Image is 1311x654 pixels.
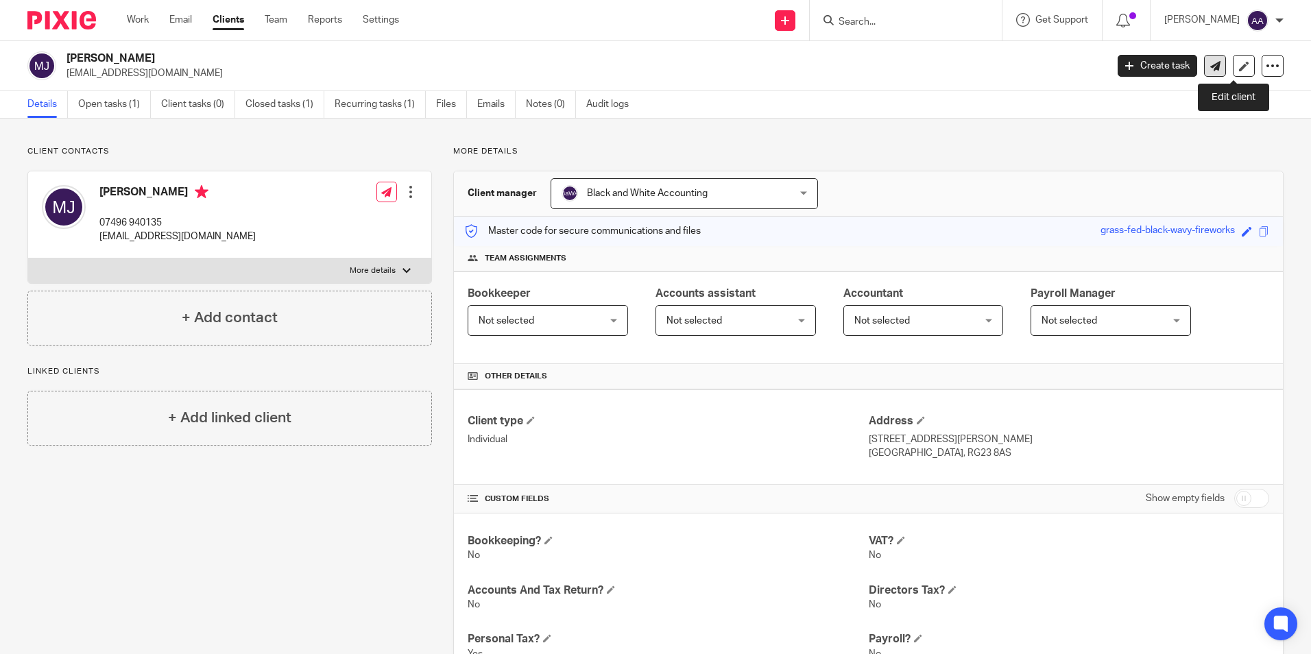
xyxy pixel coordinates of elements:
span: Not selected [854,316,910,326]
a: Emails [477,91,516,118]
span: No [468,550,480,560]
img: svg%3E [42,185,86,229]
a: Create task [1118,55,1197,77]
a: Clients [213,13,244,27]
p: [GEOGRAPHIC_DATA], RG23 8AS [869,446,1269,460]
p: More details [350,265,396,276]
h4: Address [869,414,1269,428]
span: Payroll Manager [1031,288,1116,299]
a: Notes (0) [526,91,576,118]
p: Client contacts [27,146,432,157]
a: Team [265,13,287,27]
h4: Directors Tax? [869,583,1269,598]
h4: Personal Tax? [468,632,868,646]
p: Master code for secure communications and files [464,224,701,238]
h4: VAT? [869,534,1269,548]
a: Email [169,13,192,27]
h4: Payroll? [869,632,1269,646]
span: Not selected [1042,316,1097,326]
span: No [869,550,881,560]
img: svg%3E [27,51,56,80]
p: More details [453,146,1284,157]
a: Settings [363,13,399,27]
h4: Client type [468,414,868,428]
span: Black and White Accounting [587,189,708,198]
a: Files [436,91,467,118]
p: [EMAIL_ADDRESS][DOMAIN_NAME] [99,230,256,243]
span: Bookkeeper [468,288,531,299]
a: Reports [308,13,342,27]
p: Individual [468,433,868,446]
span: Accountant [843,288,903,299]
img: svg%3E [562,185,578,202]
span: Not selected [479,316,534,326]
a: Work [127,13,149,27]
p: Linked clients [27,366,432,377]
h3: Client manager [468,186,537,200]
label: Show empty fields [1146,492,1225,505]
span: Accounts assistant [655,288,756,299]
h2: [PERSON_NAME] [67,51,891,66]
p: [PERSON_NAME] [1164,13,1240,27]
h4: + Add contact [182,307,278,328]
i: Primary [195,185,208,199]
span: No [869,600,881,609]
a: Details [27,91,68,118]
input: Search [837,16,961,29]
div: grass-fed-black-wavy-fireworks [1100,223,1235,239]
span: Get Support [1035,15,1088,25]
a: Closed tasks (1) [245,91,324,118]
h4: + Add linked client [168,407,291,428]
p: [EMAIL_ADDRESS][DOMAIN_NAME] [67,66,1097,80]
h4: Accounts And Tax Return? [468,583,868,598]
h4: [PERSON_NAME] [99,185,256,202]
h4: CUSTOM FIELDS [468,494,868,505]
h4: Bookkeeping? [468,534,868,548]
img: Pixie [27,11,96,29]
img: svg%3E [1247,10,1268,32]
span: Not selected [666,316,722,326]
p: 07496 940135 [99,216,256,230]
a: Client tasks (0) [161,91,235,118]
a: Audit logs [586,91,639,118]
a: Recurring tasks (1) [335,91,426,118]
p: [STREET_ADDRESS][PERSON_NAME] [869,433,1269,446]
span: Team assignments [485,253,566,264]
span: No [468,600,480,609]
a: Open tasks (1) [78,91,151,118]
span: Other details [485,371,547,382]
